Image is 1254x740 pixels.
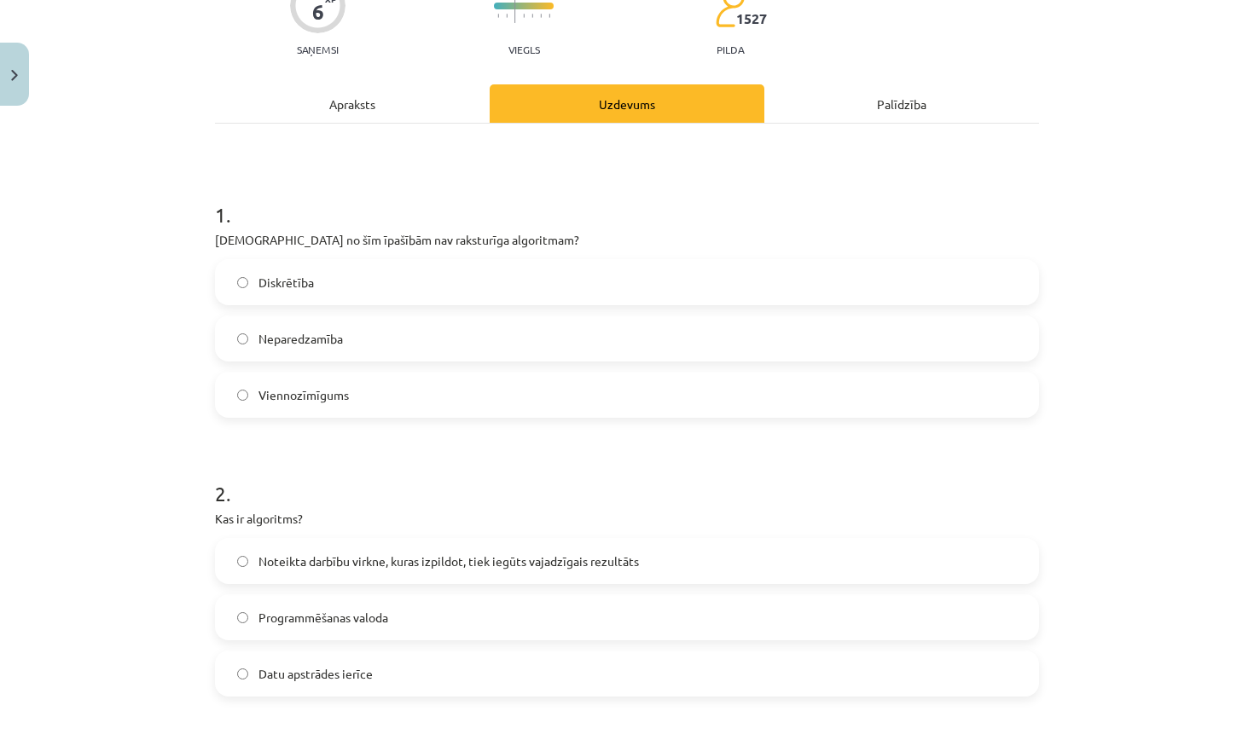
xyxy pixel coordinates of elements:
img: icon-short-line-57e1e144782c952c97e751825c79c345078a6d821885a25fce030b3d8c18986b.svg [497,14,499,18]
input: Noteikta darbību virkne, kuras izpildot, tiek iegūts vajadzīgais rezultāts [237,556,248,567]
span: Programmēšanas valoda [258,609,388,627]
div: Apraksts [215,84,490,123]
span: Datu apstrādes ierīce [258,665,373,683]
input: Datu apstrādes ierīce [237,668,248,679]
img: icon-short-line-57e1e144782c952c97e751825c79c345078a6d821885a25fce030b3d8c18986b.svg [523,14,525,18]
img: icon-short-line-57e1e144782c952c97e751825c79c345078a6d821885a25fce030b3d8c18986b.svg [506,14,508,18]
input: Diskrētība [237,277,248,288]
p: [DEMOGRAPHIC_DATA] no šīm īpašībām nav raksturīga algoritmam? [215,231,1039,249]
span: Noteikta darbību virkne, kuras izpildot, tiek iegūts vajadzīgais rezultāts [258,552,639,570]
p: Viegls [508,43,540,55]
input: Programmēšanas valoda [237,612,248,623]
img: icon-short-line-57e1e144782c952c97e751825c79c345078a6d821885a25fce030b3d8c18986b.svg [549,14,550,18]
span: Neparedzamība [258,330,343,348]
h1: 1 . [215,173,1039,226]
p: pilda [717,43,744,55]
input: Viennozīmīgums [237,390,248,401]
h1: 2 . [215,452,1039,505]
span: Diskrētība [258,274,314,292]
img: icon-short-line-57e1e144782c952c97e751825c79c345078a6d821885a25fce030b3d8c18986b.svg [531,14,533,18]
input: Neparedzamība [237,333,248,344]
span: Viennozīmīgums [258,386,349,404]
span: 1527 [736,11,767,26]
div: Uzdevums [490,84,764,123]
div: Palīdzība [764,84,1039,123]
img: icon-close-lesson-0947bae3869378f0d4975bcd49f059093ad1ed9edebbc8119c70593378902aed.svg [11,70,18,81]
img: icon-short-line-57e1e144782c952c97e751825c79c345078a6d821885a25fce030b3d8c18986b.svg [540,14,542,18]
p: Kas ir algoritms? [215,510,1039,528]
p: Saņemsi [290,43,345,55]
